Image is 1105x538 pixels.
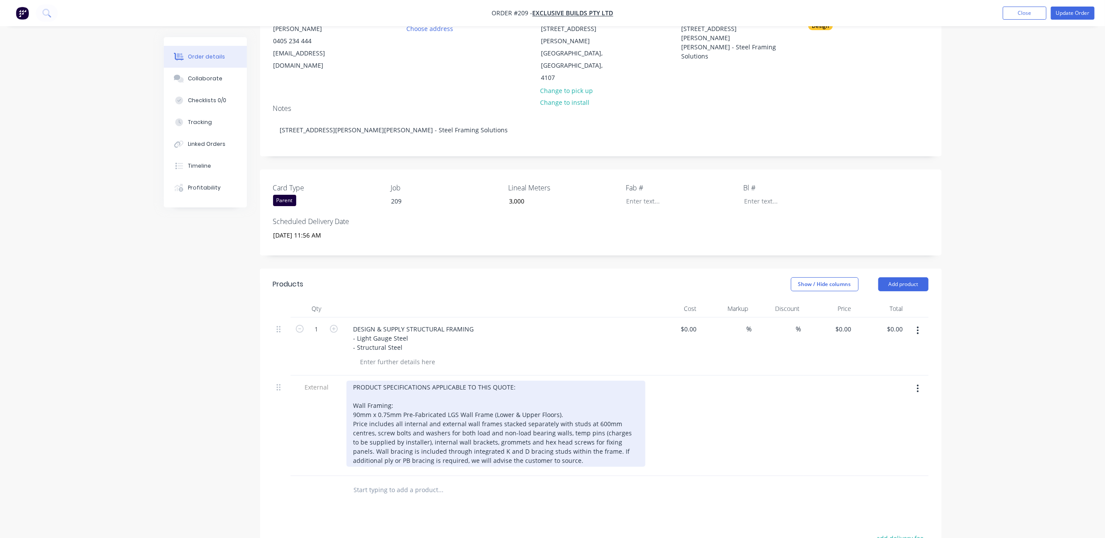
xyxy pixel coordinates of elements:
[626,183,735,193] label: Fab #
[796,324,801,334] span: %
[188,118,212,126] div: Tracking
[536,97,594,108] button: Change to install
[502,195,617,208] input: Enter number...
[164,68,247,90] button: Collaborate
[188,140,225,148] div: Linked Orders
[878,277,928,291] button: Add product
[273,104,928,113] div: Notes
[791,277,859,291] button: Show / Hide columns
[384,195,493,207] div: 209
[188,75,222,83] div: Collaborate
[294,383,339,392] span: External
[536,84,598,96] button: Change to pick up
[266,22,353,72] div: [PERSON_NAME]0405 234 444[EMAIL_ADDRESS][DOMAIN_NAME]
[188,162,211,170] div: Timeline
[353,481,528,499] input: Start typing to add a product...
[273,216,382,227] label: Scheduled Delivery Date
[164,46,247,68] button: Order details
[675,22,784,62] div: [STREET_ADDRESS][PERSON_NAME][PERSON_NAME] - Steel Framing Solutions
[541,23,613,47] div: [STREET_ADDRESS][PERSON_NAME]
[273,117,928,143] div: [STREET_ADDRESS][PERSON_NAME][PERSON_NAME] - Steel Framing Solutions
[743,183,852,193] label: Bl #
[164,111,247,133] button: Tracking
[533,9,613,17] a: Exclusive Builds Pty Ltd
[188,184,221,192] div: Profitability
[700,300,752,317] div: Markup
[274,47,346,72] div: [EMAIL_ADDRESS][DOMAIN_NAME]
[747,324,752,334] span: %
[267,229,376,242] input: Enter date and time
[508,183,617,193] label: Lineal Meters
[274,23,346,35] div: [PERSON_NAME]
[291,300,343,317] div: Qty
[346,381,645,467] div: PRODUCT SPECIFICATIONS APPLICABLE TO THIS QUOTE: Wall Framing: 90mm x 0.75mm Pre-Fabricated LGS W...
[274,35,346,47] div: 0405 234 444
[541,47,613,84] div: [GEOGRAPHIC_DATA], [GEOGRAPHIC_DATA], 4107
[855,300,907,317] div: Total
[492,9,533,17] span: Order #209 -
[164,90,247,111] button: Checklists 0/0
[188,53,225,61] div: Order details
[164,155,247,177] button: Timeline
[1051,7,1095,20] button: Update Order
[1003,7,1046,20] button: Close
[402,22,458,34] button: Choose address
[273,195,296,206] div: Parent
[164,133,247,155] button: Linked Orders
[16,7,29,20] img: Factory
[273,183,382,193] label: Card Type
[391,183,500,193] label: Job
[273,279,304,290] div: Products
[649,300,700,317] div: Cost
[346,323,481,354] div: DESIGN & SUPPLY STRUCTURAL FRAMING - Light Gauge Steel - Structural Steel
[533,22,621,84] div: [STREET_ADDRESS][PERSON_NAME][GEOGRAPHIC_DATA], [GEOGRAPHIC_DATA], 4107
[752,300,804,317] div: Discount
[804,300,855,317] div: Price
[808,22,833,30] div: Design
[188,97,226,104] div: Checklists 0/0
[164,177,247,199] button: Profitability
